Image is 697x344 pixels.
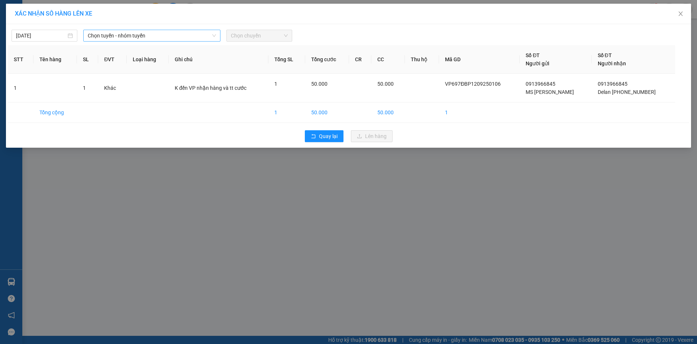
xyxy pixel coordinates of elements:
td: 50.000 [371,102,405,123]
span: Delan [PHONE_NUMBER] [598,89,656,95]
span: close [678,11,684,17]
span: 0913966845 [526,81,555,87]
strong: Quét để tra cứu đơn hàng [70,9,103,20]
span: Số ĐT [598,52,612,58]
span: K đến VP nhận hàng và tt cước [175,85,246,91]
span: VP697ĐBP1209250106 [445,81,501,87]
th: CR [349,45,371,74]
span: Chọn tuyến - nhóm tuyến [88,30,216,41]
span: 50.000 [311,81,327,87]
th: Mã GD [439,45,520,74]
span: Số ĐT [526,52,540,58]
span: Người gửi [526,60,549,66]
th: CC [371,45,405,74]
td: Khác [98,74,126,102]
th: Loại hàng [127,45,169,74]
strong: Người gửi hàng xác nhận [12,9,56,13]
span: MS [PERSON_NAME] [526,89,574,95]
span: down [212,33,216,38]
button: rollbackQuay lại [305,130,343,142]
span: Người nhận [598,60,626,66]
span: XÁC NHẬN SỐ HÀNG LÊN XE [15,10,92,17]
button: Close [670,4,691,24]
button: uploadLên hàng [351,130,393,142]
th: Tổng SL [268,45,305,74]
span: 50.000 [377,81,394,87]
input: 12/09/2025 [16,32,66,40]
span: Copyright © 2021 – All Rights Reserved [3,33,57,43]
th: Thu hộ [405,45,439,74]
th: ĐVT [98,45,126,74]
span: 1 [83,85,86,91]
span: Tôi đã đọc và đồng ý với các nội dung trên [7,15,61,24]
th: Tên hàng [33,45,77,74]
span: rollback [311,134,316,140]
td: 50.000 [305,102,349,123]
td: Tổng cộng [33,102,77,123]
th: Ghi chú [169,45,268,74]
a: VeXeRe [34,33,48,38]
th: STT [8,45,33,74]
td: 1 [8,74,33,102]
span: 1 [274,81,277,87]
span: Chọn chuyến [231,30,288,41]
td: 1 [268,102,305,123]
span: Quay lại [319,132,338,140]
span: 0913966845 [598,81,627,87]
th: SL [77,45,98,74]
td: 1 [439,102,520,123]
th: Tổng cước [305,45,349,74]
